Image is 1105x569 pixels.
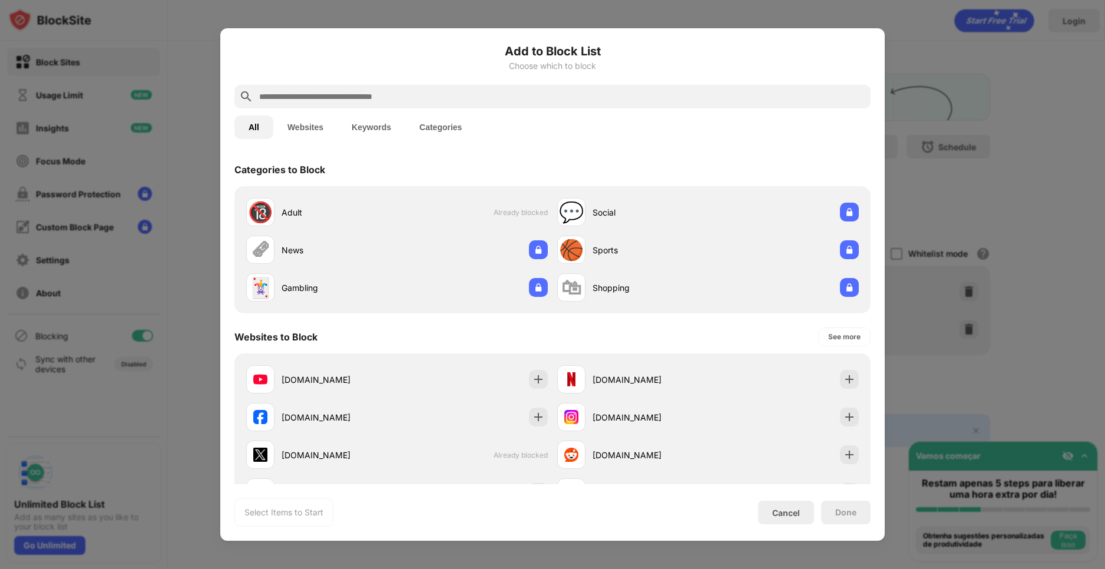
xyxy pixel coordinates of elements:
[248,276,273,300] div: 🃏
[282,411,397,424] div: [DOMAIN_NAME]
[559,238,584,262] div: 🏀
[405,115,476,139] button: Categories
[593,411,708,424] div: [DOMAIN_NAME]
[250,238,270,262] div: 🗞
[593,449,708,461] div: [DOMAIN_NAME]
[494,451,548,459] span: Already blocked
[234,115,273,139] button: All
[494,208,548,217] span: Already blocked
[253,372,267,386] img: favicons
[248,200,273,224] div: 🔞
[234,331,317,343] div: Websites to Block
[772,508,800,518] div: Cancel
[593,244,708,256] div: Sports
[564,448,578,462] img: favicons
[593,373,708,386] div: [DOMAIN_NAME]
[282,282,397,294] div: Gambling
[273,115,338,139] button: Websites
[234,61,871,71] div: Choose which to block
[239,90,253,104] img: search.svg
[234,42,871,60] h6: Add to Block List
[253,448,267,462] img: favicons
[282,449,397,461] div: [DOMAIN_NAME]
[828,331,861,343] div: See more
[593,282,708,294] div: Shopping
[559,200,584,224] div: 💬
[564,372,578,386] img: favicons
[835,508,856,517] div: Done
[234,164,325,176] div: Categories to Block
[282,244,397,256] div: News
[338,115,405,139] button: Keywords
[282,206,397,219] div: Adult
[253,410,267,424] img: favicons
[244,507,323,518] div: Select Items to Start
[593,206,708,219] div: Social
[561,276,581,300] div: 🛍
[282,373,397,386] div: [DOMAIN_NAME]
[564,410,578,424] img: favicons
